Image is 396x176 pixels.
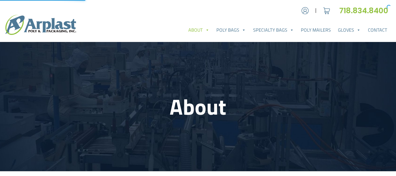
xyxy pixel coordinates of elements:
a: About [185,24,213,36]
a: Gloves [334,24,364,36]
a: Poly Mailers [297,24,334,36]
a: 718.834.8400 [339,5,391,16]
h1: About [18,94,378,120]
img: logo [5,15,76,35]
a: Contact [364,24,391,36]
a: Specialty Bags [250,24,297,36]
span: | [315,7,317,15]
a: Poly Bags [213,24,249,36]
